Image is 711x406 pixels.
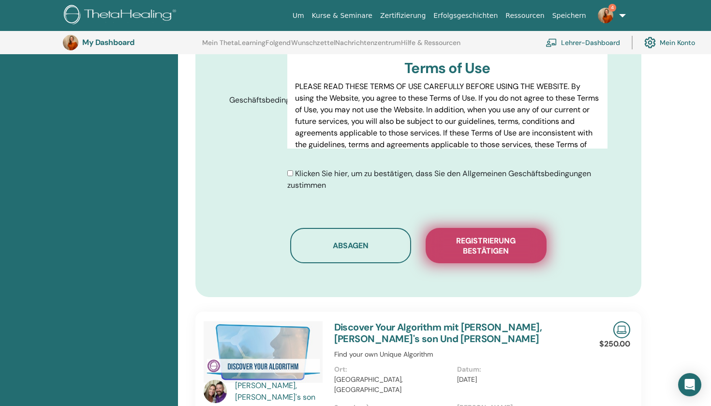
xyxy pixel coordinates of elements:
[335,39,401,54] a: Nachrichtenzentrum
[457,375,574,385] p: [DATE]
[82,38,179,47] h3: My Dashboard
[401,39,460,54] a: Hilfe & Ressourcen
[204,380,227,403] img: default.jpg
[457,364,574,375] p: Datum:
[334,364,451,375] p: Ort:
[235,380,325,403] a: [PERSON_NAME], [PERSON_NAME]'s son
[287,168,591,190] span: Klicken Sie hier, um zu bestätigen, dass Sie den Allgemeinen Geschäftsbedingungen zustimmen
[430,7,502,25] a: Erfolgsgeschichten
[599,338,630,350] p: $250.00
[333,241,369,251] span: Absagen
[222,91,287,109] label: Geschäftsbedingungen
[598,8,613,23] img: default.jpg
[63,35,78,50] img: default.jpg
[289,7,308,25] a: Um
[295,60,600,77] h3: Terms of Use
[608,4,616,12] span: 4
[644,32,695,53] a: Mein Konto
[308,7,376,25] a: Kurse & Seminare
[202,39,266,54] a: Mein ThetaLearning
[291,39,335,54] a: Wunschzettel
[613,321,630,338] img: Live Online Seminar
[548,7,590,25] a: Speichern
[546,32,620,53] a: Lehrer-Dashboard
[295,81,600,162] p: PLEASE READ THESE TERMS OF USE CAREFULLY BEFORE USING THE WEBSITE. By using the Website, you agre...
[426,228,547,263] button: Registrierung bestätigen
[334,349,580,360] p: Find your own Unique Algorithm
[204,321,323,383] img: Discover Your Algorithm
[334,375,451,395] p: [GEOGRAPHIC_DATA], [GEOGRAPHIC_DATA]
[266,39,291,54] a: Folgend
[678,373,701,396] div: Open Intercom Messenger
[502,7,548,25] a: Ressourcen
[546,38,557,47] img: chalkboard-teacher.svg
[64,5,179,27] img: logo.png
[376,7,430,25] a: Zertifizierung
[644,34,656,51] img: cog.svg
[334,321,542,345] a: Discover Your Algorithm mit [PERSON_NAME], [PERSON_NAME]'s son Und [PERSON_NAME]
[438,236,534,256] span: Registrierung bestätigen
[290,228,411,263] button: Absagen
